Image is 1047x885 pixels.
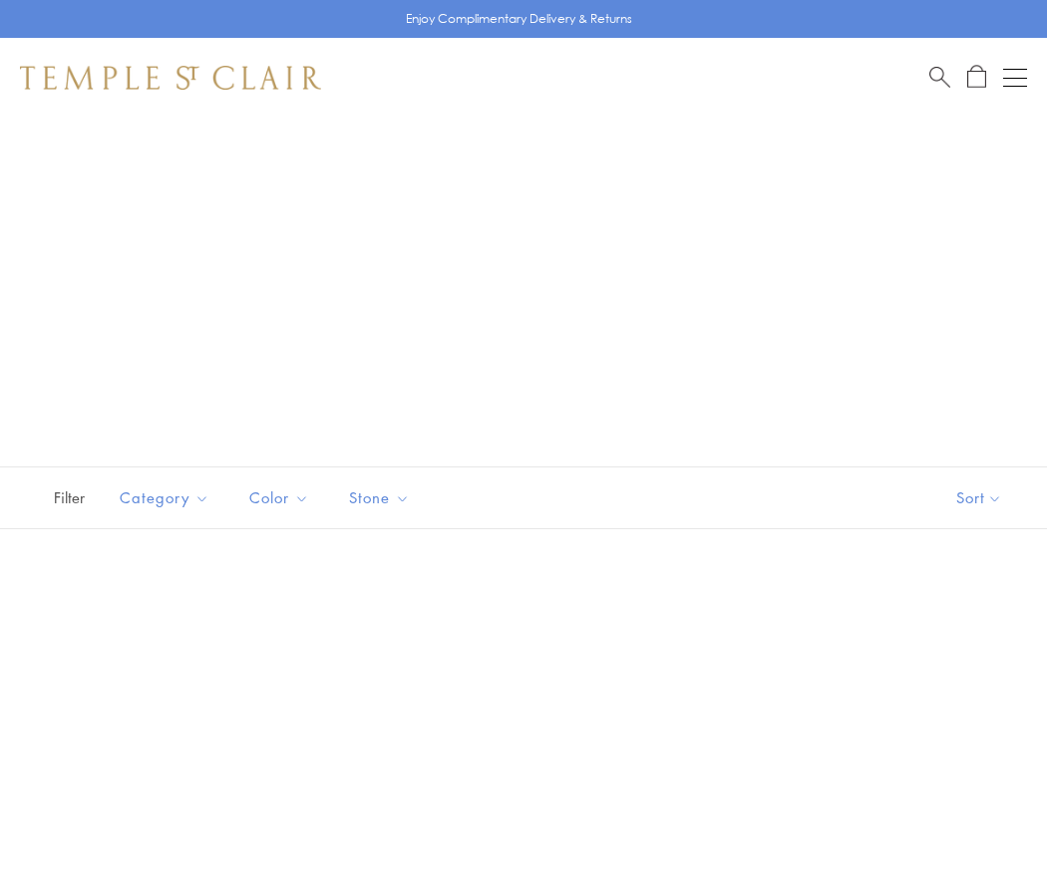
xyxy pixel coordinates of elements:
[334,475,425,520] button: Stone
[234,475,324,520] button: Color
[20,66,321,90] img: Temple St. Clair
[1003,66,1027,90] button: Open navigation
[967,65,986,90] a: Open Shopping Bag
[339,485,425,510] span: Stone
[911,467,1047,528] button: Show sort by
[239,485,324,510] span: Color
[929,65,950,90] a: Search
[110,485,224,510] span: Category
[105,475,224,520] button: Category
[406,9,632,29] p: Enjoy Complimentary Delivery & Returns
